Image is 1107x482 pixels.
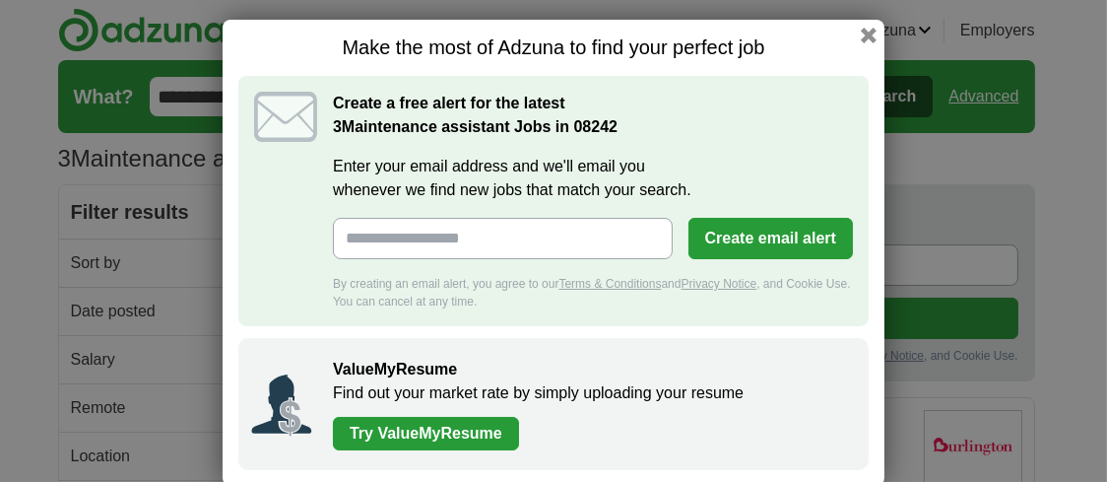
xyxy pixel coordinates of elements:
[333,358,849,381] h2: ValueMyResume
[333,155,853,202] label: Enter your email address and we'll email you whenever we find new jobs that match your search.
[688,218,853,259] button: Create email alert
[333,417,519,450] a: Try ValueMyResume
[333,92,853,139] h2: Create a free alert for the latest
[682,277,757,291] a: Privacy Notice
[333,115,342,139] span: 3
[333,381,849,405] p: Find out your market rate by simply uploading your resume
[558,277,661,291] a: Terms & Conditions
[333,118,618,135] strong: Maintenance assistant Jobs in 08242
[333,275,853,310] div: By creating an email alert, you agree to our and , and Cookie Use. You can cancel at any time.
[254,92,317,142] img: icon_email.svg
[238,35,869,60] h1: Make the most of Adzuna to find your perfect job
